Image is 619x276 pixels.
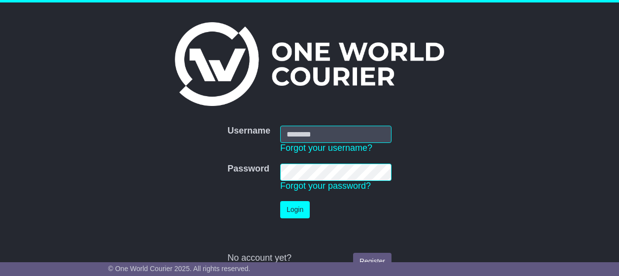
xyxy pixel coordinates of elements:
img: One World [175,22,444,106]
label: Password [228,164,269,174]
a: Forgot your password? [280,181,371,191]
a: Forgot your username? [280,143,372,153]
a: Register [353,253,391,270]
span: © One World Courier 2025. All rights reserved. [108,265,251,273]
div: No account yet? [228,253,391,264]
label: Username [228,126,270,137]
button: Login [280,201,310,218]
